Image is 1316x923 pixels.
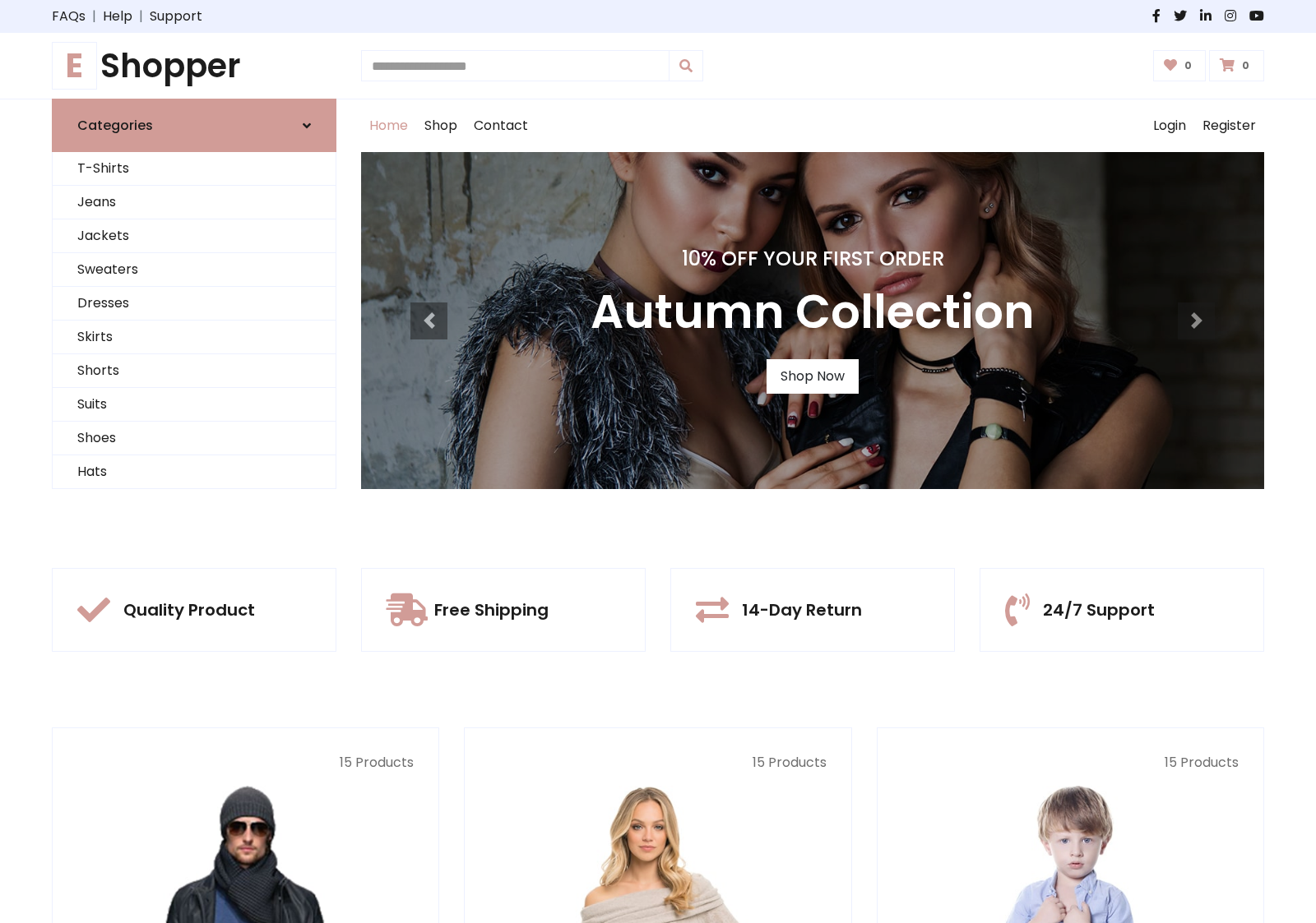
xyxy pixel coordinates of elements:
h4: 10% Off Your First Order [591,247,1035,271]
h5: 24/7 Support [1043,600,1155,620]
a: Home [361,99,416,152]
span: 0 [1180,58,1196,73]
p: 15 Products [77,753,414,773]
a: Register [1194,99,1264,152]
a: Jackets [53,219,336,253]
h5: Quality Product [123,600,255,620]
a: 0 [1209,50,1264,81]
a: Jeans [53,186,336,219]
a: Shoes [53,422,336,455]
a: Dresses [53,287,336,321]
a: 0 [1153,50,1207,81]
a: FAQs [52,7,86,26]
a: EShopper [52,46,336,85]
span: | [86,7,103,26]
a: T-Shirts [53,152,336,186]
a: Suits [53,388,336,422]
a: Help [103,7,132,26]
h5: Free Shipping [434,600,549,620]
a: Hats [53,455,336,489]
a: Contact [466,99,536,152]
h1: Shopper [52,46,336,85]
h6: Categories [77,118,153,133]
a: Login [1145,99,1194,152]
a: Shop [416,99,466,152]
a: Support [150,7,202,26]
p: 15 Products [489,753,826,773]
span: 0 [1238,58,1253,73]
span: | [132,7,150,26]
h5: 14-Day Return [742,600,862,620]
a: Shorts [53,354,336,388]
p: 15 Products [902,753,1239,773]
a: Shop Now [767,359,859,394]
span: E [52,42,97,90]
h3: Autumn Collection [591,284,1035,339]
a: Skirts [53,321,336,354]
a: Sweaters [53,253,336,287]
a: Categories [52,99,336,152]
